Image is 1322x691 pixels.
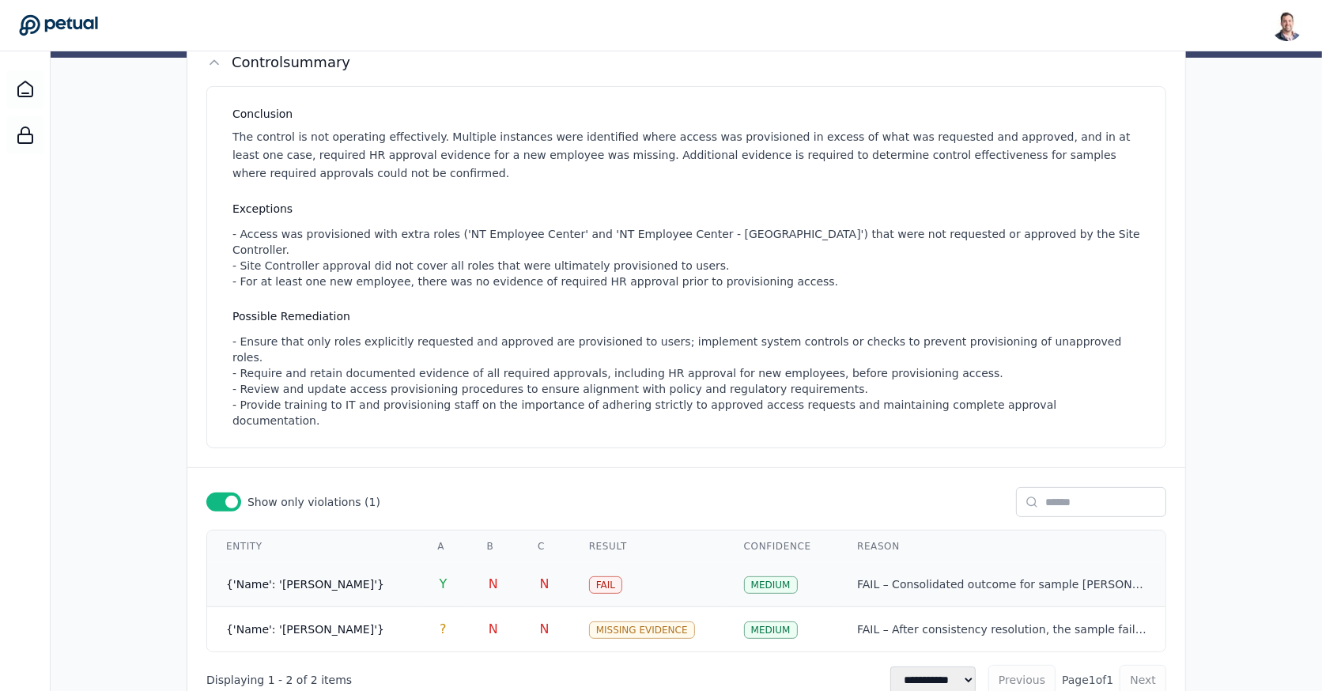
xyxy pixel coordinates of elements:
[187,39,1185,86] button: Controlsummary
[489,576,498,591] span: N
[589,621,695,639] div: Missing Evidence
[744,576,798,594] div: MEDIUM
[418,531,467,562] th: A
[232,201,1146,217] h3: Exceptions
[232,51,350,74] h2: Control summary
[539,621,549,636] span: N
[207,531,418,562] th: Entity
[206,672,352,688] div: Displaying 1 - 2 of 2 items
[589,576,622,594] div: Fail
[232,226,1146,289] div: - Access was provisioned with extra roles ('NT Employee Center' and 'NT Employee Center - [GEOGRA...
[1271,9,1303,41] img: Snir Kodesh
[232,308,1146,324] h3: Possible Remediation
[19,14,98,36] a: Go to Dashboard
[232,334,1146,429] div: - Ensure that only roles explicitly requested and approved are provisioned to users; implement sy...
[838,531,1165,562] th: Reason
[857,622,1146,637] div: FAIL – After consistency resolution, the sample fails Attribute B (missing HR approval), Attribut...
[232,106,1146,122] h3: Conclusion
[226,623,384,636] span: {'Name': '[PERSON_NAME]'}
[725,531,838,562] th: Confidence
[570,531,725,562] th: Result
[857,577,1146,592] div: FAIL – Consolidated outcome for sample [PERSON_NAME]: Attribute B passes (approval timing correct...
[232,128,1146,182] p: The control is not operating effectively. Multiple instances were identified where access was pro...
[1062,672,1113,688] span: Page 1 of 1
[247,494,380,510] span: Show only violations ( 1 )
[744,621,798,639] div: MEDIUM
[6,116,44,154] a: SOC
[226,578,384,591] span: {'Name': '[PERSON_NAME]'}
[6,70,44,108] a: Dashboard
[439,576,447,591] span: Y
[519,531,570,562] th: C
[489,621,498,636] span: N
[539,576,549,591] span: N
[468,531,519,562] th: B
[440,621,447,636] span: ?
